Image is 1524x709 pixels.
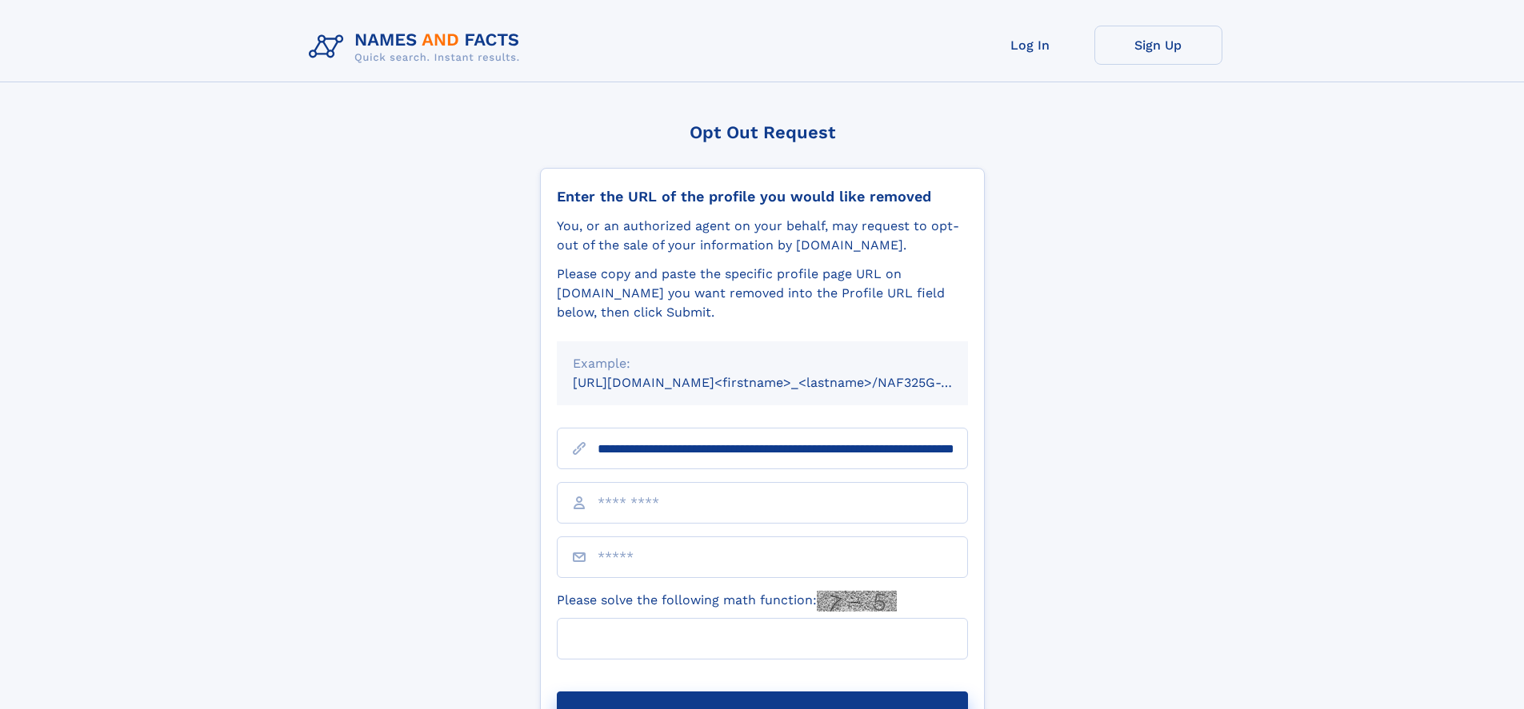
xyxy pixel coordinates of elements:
[1094,26,1222,65] a: Sign Up
[557,591,897,611] label: Please solve the following math function:
[573,354,952,373] div: Example:
[573,375,998,390] small: [URL][DOMAIN_NAME]<firstname>_<lastname>/NAF325G-xxxxxxxx
[966,26,1094,65] a: Log In
[302,26,533,69] img: Logo Names and Facts
[557,217,968,255] div: You, or an authorized agent on your behalf, may request to opt-out of the sale of your informatio...
[557,265,968,322] div: Please copy and paste the specific profile page URL on [DOMAIN_NAME] you want removed into the Pr...
[557,188,968,205] div: Enter the URL of the profile you would like removed
[540,122,985,142] div: Opt Out Request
